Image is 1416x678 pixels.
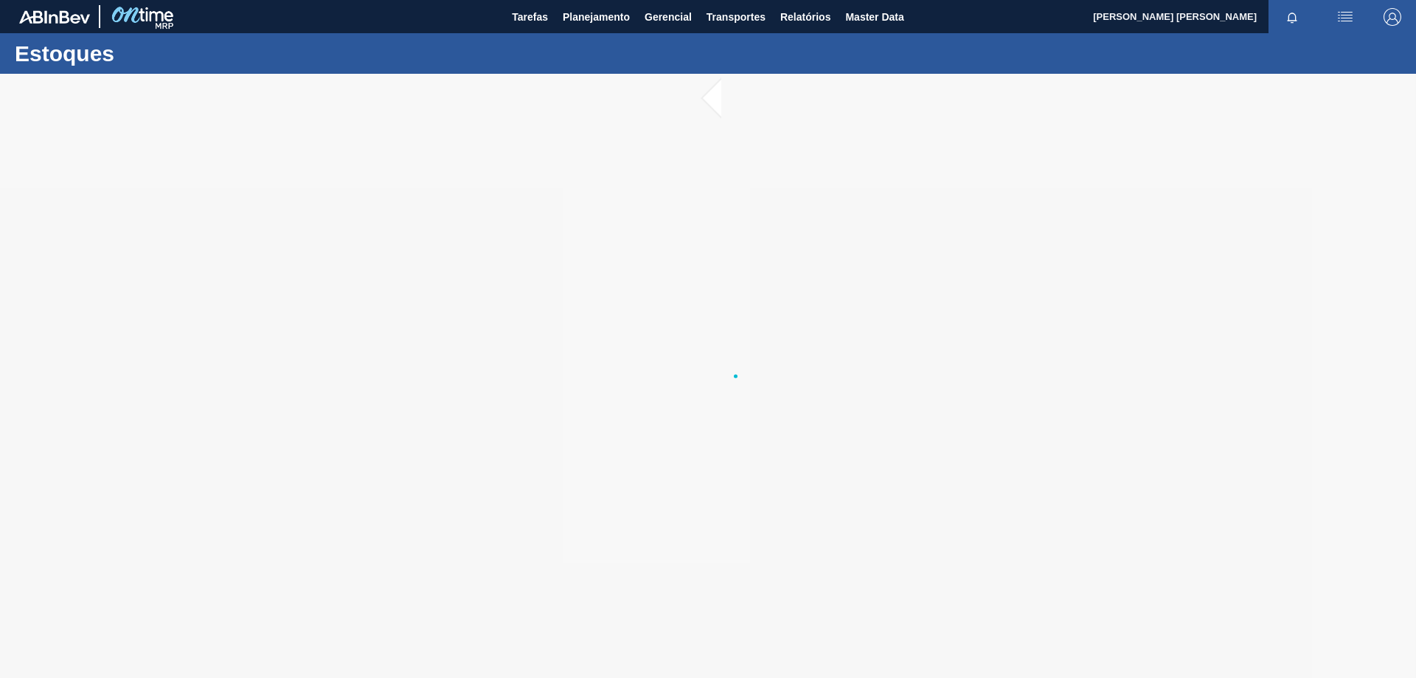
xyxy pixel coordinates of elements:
span: Relatórios [780,8,830,26]
span: Tarefas [512,8,548,26]
span: Transportes [707,8,766,26]
span: Planejamento [563,8,630,26]
img: TNhmsLtSVTkK8tSr43FrP2fwEKptu5GPRR3wAAAABJRU5ErkJggg== [19,10,90,24]
span: Master Data [845,8,903,26]
img: userActions [1336,8,1354,26]
button: Notificações [1268,7,1316,27]
h1: Estoques [15,45,277,62]
img: Logout [1384,8,1401,26]
span: Gerencial [645,8,692,26]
